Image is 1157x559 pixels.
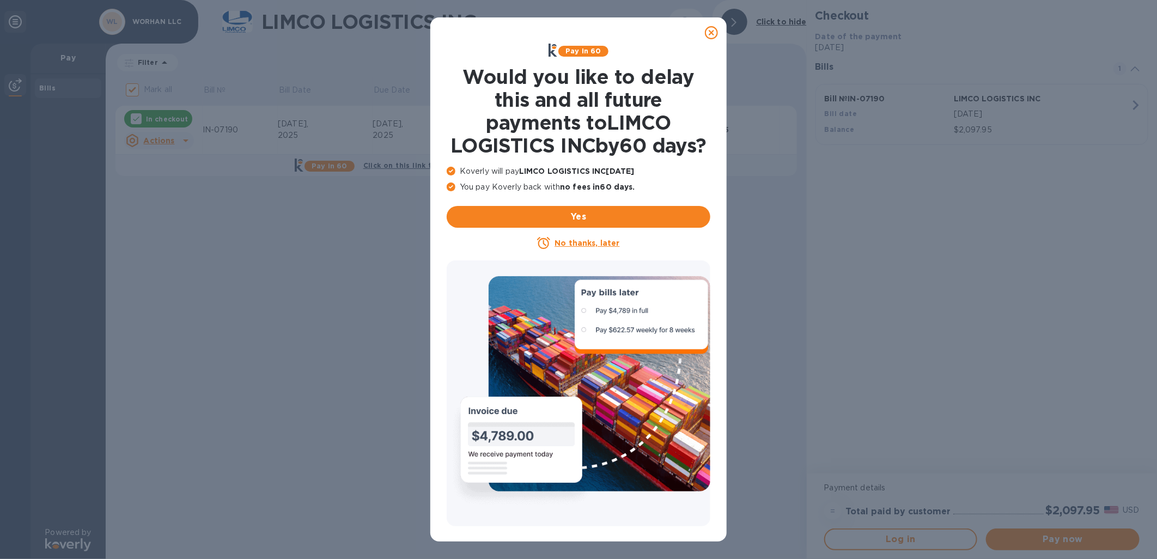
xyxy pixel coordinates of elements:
b: LIMCO LOGISTICS INC [DATE] [519,167,634,175]
button: Yes [447,206,710,228]
b: Pay in 60 [565,47,601,55]
h1: Would you like to delay this and all future payments to LIMCO LOGISTICS INC by 60 days ? [447,65,710,157]
u: No thanks, later [555,239,619,247]
b: no fees in 60 days . [560,183,635,191]
span: Yes [455,210,702,223]
p: You pay Koverly back with [447,181,710,193]
p: Koverly will pay [447,166,710,177]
